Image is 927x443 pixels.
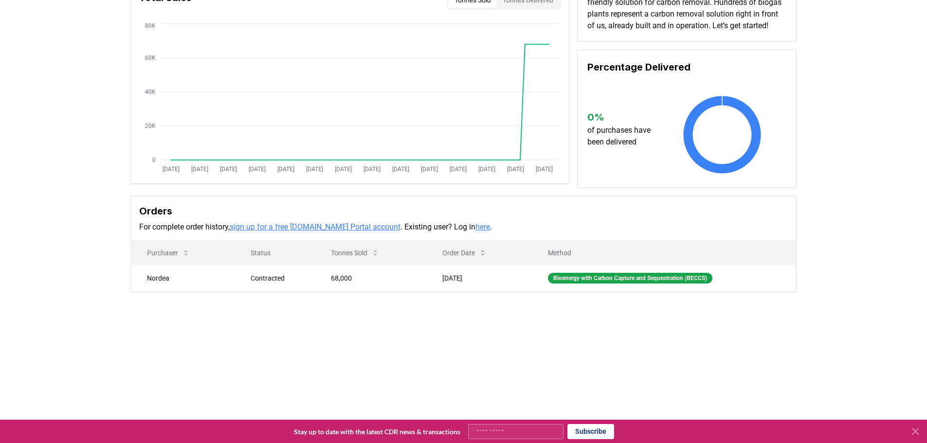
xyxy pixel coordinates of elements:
tspan: [DATE] [248,166,265,173]
button: Order Date [435,243,494,263]
button: Tonnes Sold [323,243,387,263]
tspan: [DATE] [219,166,236,173]
h3: 0 % [587,110,660,124]
tspan: [DATE] [334,166,351,173]
p: of purchases have been delivered [587,124,660,148]
tspan: 80K [145,22,156,29]
tspan: [DATE] [306,166,323,173]
tspan: [DATE] [420,166,437,173]
h3: Orders [139,204,788,218]
h3: Percentage Delivered [587,60,786,74]
tspan: [DATE] [392,166,409,173]
td: Nordea [131,265,235,291]
tspan: [DATE] [277,166,294,173]
tspan: [DATE] [449,166,466,173]
tspan: [DATE] [191,166,208,173]
td: [DATE] [427,265,532,291]
p: Method [540,248,788,258]
div: Contracted [251,273,308,283]
a: sign up for a free [DOMAIN_NAME] Portal account [230,222,400,231]
tspan: 0 [152,157,156,163]
div: Bioenergy with Carbon Capture and Sequestration (BECCS) [548,273,712,284]
p: Status [243,248,308,258]
tspan: [DATE] [478,166,495,173]
tspan: [DATE] [507,166,524,173]
tspan: [DATE] [162,166,179,173]
tspan: 60K [145,54,156,61]
button: Purchaser [139,243,198,263]
td: 68,000 [315,265,427,291]
tspan: 40K [145,89,156,95]
p: For complete order history, . Existing user? Log in . [139,221,788,233]
a: here [475,222,490,231]
tspan: 20K [145,123,156,129]
tspan: [DATE] [535,166,552,173]
tspan: [DATE] [363,166,380,173]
